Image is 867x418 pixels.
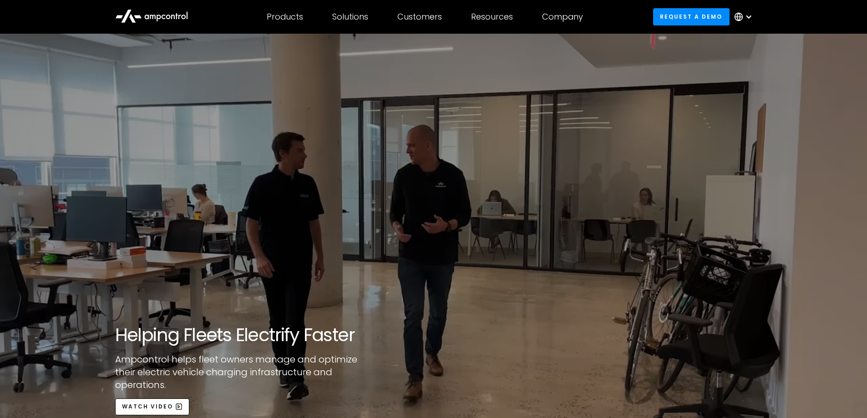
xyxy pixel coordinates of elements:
[542,12,583,22] div: Company
[471,12,513,22] div: Resources
[397,12,442,22] div: Customers
[267,12,303,22] div: Products
[332,12,368,22] div: Solutions
[653,8,730,25] a: Request a demo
